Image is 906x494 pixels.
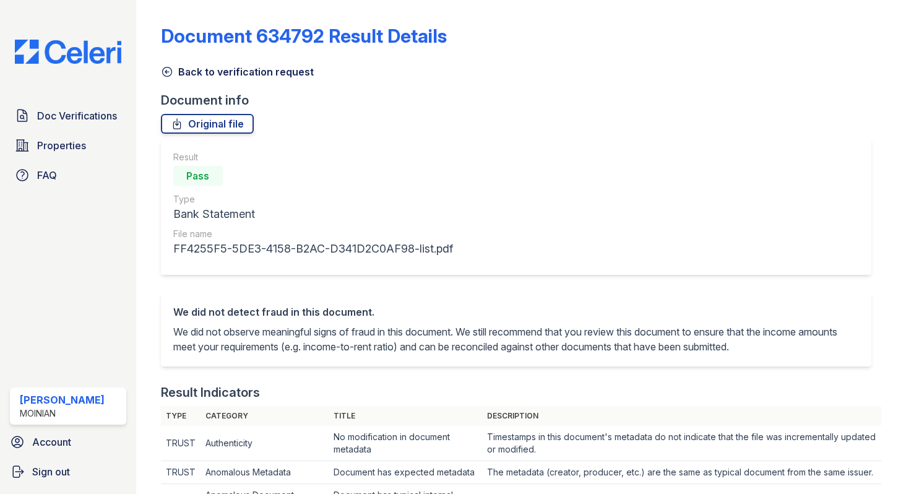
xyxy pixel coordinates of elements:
div: Result [173,151,453,163]
div: We did not detect fraud in this document. [173,305,859,319]
img: CE_Logo_Blue-a8612792a0a2168367f1c8372b55b34899dd931a85d93a1a3d3e32e68fde9ad4.png [5,40,131,64]
span: Properties [37,138,86,153]
td: Timestamps in this document's metadata do not indicate that the file was incrementally updated or... [482,426,881,461]
a: Sign out [5,459,131,484]
div: Document info [161,92,881,109]
a: Doc Verifications [10,103,126,128]
a: FAQ [10,163,126,188]
span: Sign out [32,464,70,479]
td: Authenticity [201,426,329,461]
span: Doc Verifications [37,108,117,123]
a: Document 634792 Result Details [161,25,447,47]
div: Moinian [20,407,105,420]
div: [PERSON_NAME] [20,392,105,407]
a: Back to verification request [161,64,314,79]
th: Description [482,406,881,426]
div: Bank Statement [173,206,453,223]
span: FAQ [37,168,57,183]
td: No modification in document metadata [329,426,482,461]
th: Category [201,406,329,426]
a: Original file [161,114,254,134]
td: Document has expected metadata [329,461,482,484]
td: Anomalous Metadata [201,461,329,484]
a: Account [5,430,131,454]
div: Pass [173,166,223,186]
th: Title [329,406,482,426]
div: File name [173,228,453,240]
th: Type [161,406,201,426]
div: Result Indicators [161,384,260,401]
p: We did not observe meaningful signs of fraud in this document. We still recommend that you review... [173,324,859,354]
div: FF4255F5-5DE3-4158-B2AC-D341D2C0AF98-list.pdf [173,240,453,258]
span: Account [32,435,71,449]
div: Type [173,193,453,206]
a: Properties [10,133,126,158]
td: The metadata (creator, producer, etc.) are the same as typical document from the same issuer. [482,461,881,484]
td: TRUST [161,461,201,484]
iframe: chat widget [854,444,894,482]
td: TRUST [161,426,201,461]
